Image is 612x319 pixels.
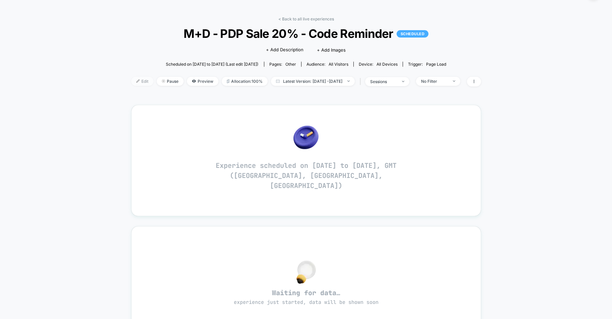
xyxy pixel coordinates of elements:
img: no_data [293,126,319,149]
a: < Back to all live experiences [278,16,334,21]
span: Page Load [426,62,446,67]
span: + Add Description [266,47,303,53]
img: edit [136,79,140,83]
span: M+D - PDP Sale 20% - Code Reminder [149,26,464,41]
div: Pages: [269,62,296,67]
img: end [162,79,165,83]
span: other [285,62,296,67]
span: Latest Version: [DATE] - [DATE] [271,77,355,86]
img: end [453,80,455,82]
span: | [358,77,365,86]
p: SCHEDULED [397,30,429,38]
img: end [402,81,404,82]
span: + Add Images [317,47,346,53]
span: Allocation: 100% [222,77,268,86]
img: calendar [276,79,280,83]
div: Audience: [307,62,348,67]
span: Pause [157,77,184,86]
span: All Visitors [329,62,348,67]
span: experience just started, data will be shown soon [234,299,379,306]
img: end [347,80,350,82]
img: rebalance [227,79,229,83]
span: Edit [131,77,153,86]
span: Device: [353,62,403,67]
p: Experience scheduled on [DATE] to [DATE], GMT ([GEOGRAPHIC_DATA], [GEOGRAPHIC_DATA], [GEOGRAPHIC_... [206,161,407,191]
span: Waiting for data… [143,289,469,306]
span: Scheduled on [DATE] to [DATE] (Last edit [DATE]) [166,62,258,67]
div: Trigger: [408,62,446,67]
img: no_data [296,260,316,284]
span: all devices [377,62,398,67]
div: sessions [370,79,397,84]
div: No Filter [421,79,448,84]
span: Preview [187,77,218,86]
